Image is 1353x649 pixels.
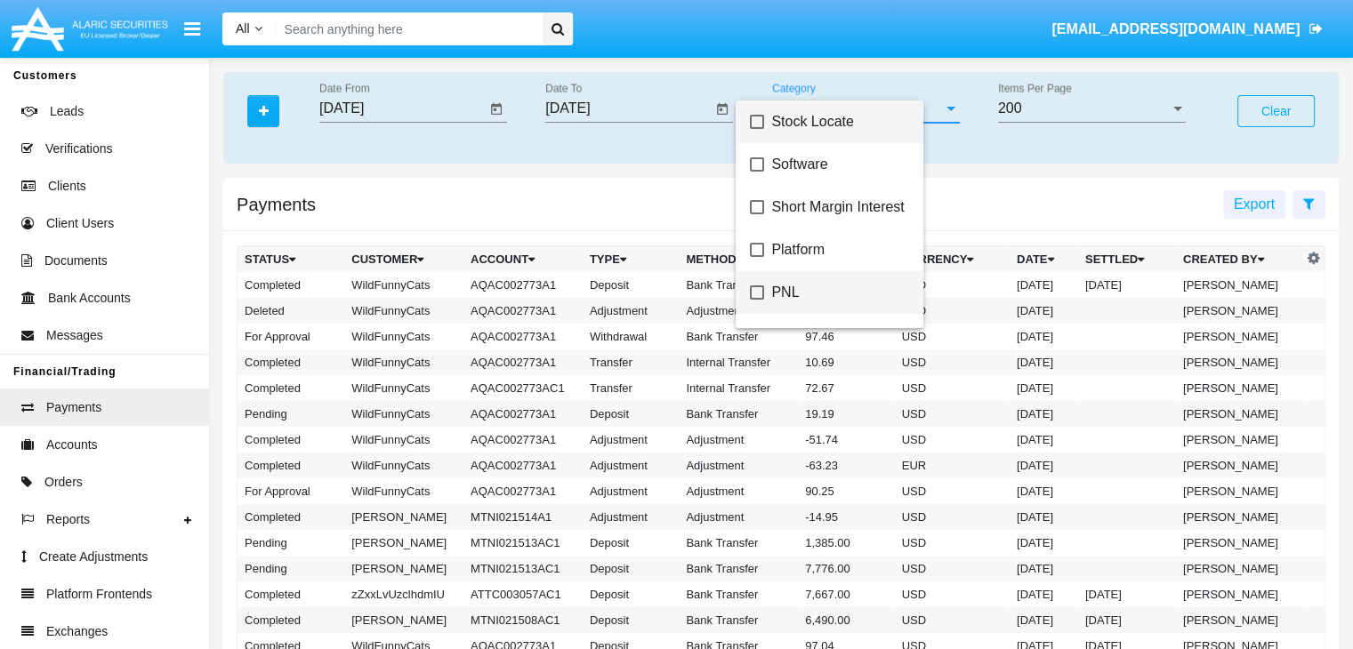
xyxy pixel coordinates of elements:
[771,100,909,143] span: Stock Locate
[771,186,909,228] span: Short Margin Interest
[771,143,909,186] span: Software
[771,228,909,271] span: Platform
[771,314,909,357] span: Overnight Borrow
[771,271,909,314] span: PNL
